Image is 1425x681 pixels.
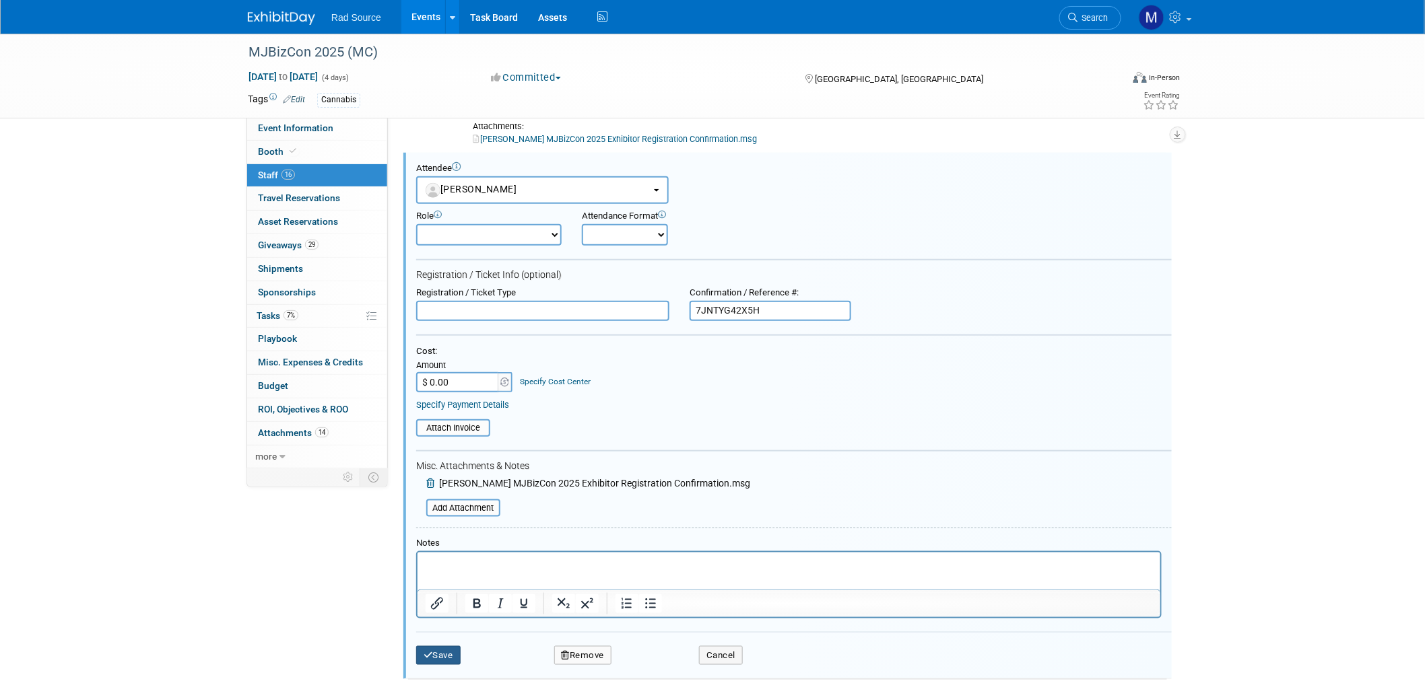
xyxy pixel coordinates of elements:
[277,71,290,82] span: to
[1133,72,1147,83] img: Format-Inperson.png
[416,163,1172,174] div: Attendee
[815,74,983,84] span: [GEOGRAPHIC_DATA], [GEOGRAPHIC_DATA]
[331,12,381,23] span: Rad Source
[582,211,756,222] div: Attendance Format
[258,216,338,227] span: Asset Reservations
[257,310,298,321] span: Tasks
[554,646,612,665] button: Remove
[416,538,1162,549] div: Notes
[416,646,461,665] button: Save
[247,187,387,210] a: Travel Reservations
[639,594,662,613] button: Bullet list
[247,211,387,234] a: Asset Reservations
[552,594,575,613] button: Subscript
[247,328,387,351] a: Playbook
[465,594,488,613] button: Bold
[473,134,757,144] a: [PERSON_NAME] MJBizCon 2025 Exhibitor Registration Confirmation.msg
[416,360,514,372] div: Amount
[616,594,638,613] button: Numbered list
[247,281,387,304] a: Sponsorships
[283,95,305,104] a: Edit
[247,258,387,281] a: Shipments
[1059,6,1121,30] a: Search
[244,40,1101,65] div: MJBizCon 2025 (MC)
[247,445,387,468] a: more
[284,310,298,320] span: 7%
[247,375,387,398] a: Budget
[416,287,669,299] div: Registration / Ticket Type
[258,263,303,274] span: Shipments
[247,117,387,140] a: Event Information
[290,147,296,155] i: Booth reservation complete
[1042,70,1181,90] div: Event Format
[258,170,295,180] span: Staff
[248,11,315,25] img: ExhibitDay
[426,184,517,194] span: [PERSON_NAME]
[512,594,535,613] button: Underline
[258,357,363,367] span: Misc. Expenses & Credits
[521,377,591,386] a: Specify Cost Center
[258,146,299,157] span: Booth
[258,427,329,438] span: Attachments
[247,234,387,257] a: Giveaways29
[360,468,388,486] td: Toggle Event Tabs
[315,427,329,437] span: 14
[258,404,348,415] span: ROI, Objectives & ROO
[439,478,750,489] span: [PERSON_NAME] MJBizCon 2025 Exhibitor Registration Confirmation.msg
[247,141,387,164] a: Booth
[416,211,562,222] div: Role
[255,451,277,462] span: more
[416,346,1172,357] div: Cost:
[690,301,851,321] input: Verified by Zero Phishing
[247,351,387,374] a: Misc. Expenses & Credits
[248,92,305,108] td: Tags
[1149,73,1181,83] div: In-Person
[418,552,1160,589] iframe: Rich Text Area
[258,287,316,297] span: Sponsorships
[576,594,599,613] button: Superscript
[1139,5,1164,30] img: Melissa Conboy
[248,71,319,83] span: [DATE] [DATE]
[317,93,360,107] div: Cannabis
[258,240,319,250] span: Giveaways
[416,400,509,410] a: Specify Payment Details
[258,333,297,344] span: Playbook
[321,73,349,82] span: (4 days)
[258,192,340,203] span: Travel Reservations
[258,122,333,133] span: Event Information
[247,164,387,187] a: Staff16
[1144,92,1180,99] div: Event Rating
[247,398,387,421] a: ROI, Objectives & ROO
[699,646,743,665] button: Cancel
[426,594,449,613] button: Insert/edit link
[1078,13,1108,23] span: Search
[281,170,295,180] span: 16
[258,380,288,391] span: Budget
[690,287,851,299] div: Confirmation / Reference #:
[305,240,319,250] span: 29
[489,594,512,613] button: Italic
[486,71,566,85] button: Committed
[416,460,1172,472] div: Misc. Attachments & Notes
[337,468,360,486] td: Personalize Event Tab Strip
[247,422,387,445] a: Attachments14
[416,269,1172,281] div: Registration / Ticket Info (optional)
[247,305,387,328] a: Tasks7%
[416,176,669,204] button: [PERSON_NAME]
[473,121,1162,132] div: Attachments:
